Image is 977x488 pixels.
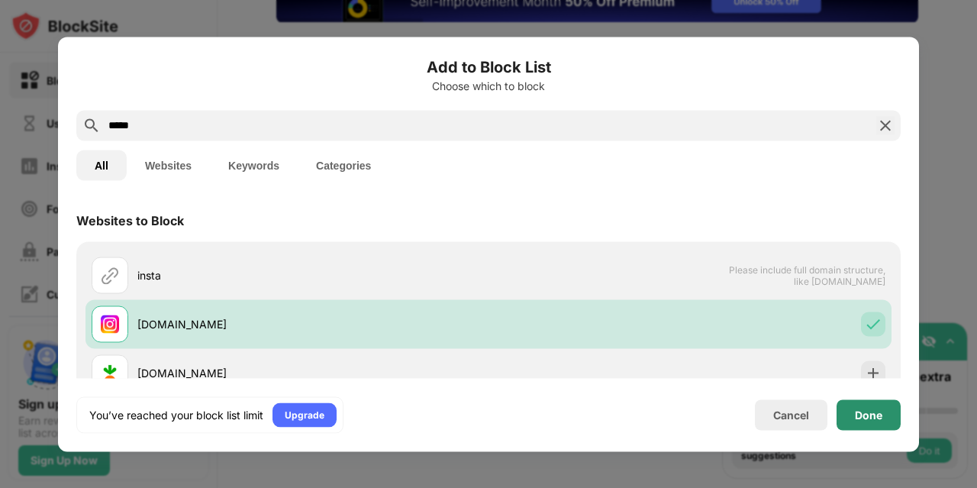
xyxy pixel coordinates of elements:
[285,407,324,422] div: Upgrade
[76,150,127,180] button: All
[76,55,901,78] h6: Add to Block List
[298,150,389,180] button: Categories
[89,407,263,422] div: You’ve reached your block list limit
[773,409,809,422] div: Cancel
[137,316,488,332] div: [DOMAIN_NAME]
[210,150,298,180] button: Keywords
[76,212,184,228] div: Websites to Block
[76,79,901,92] div: Choose which to block
[137,365,488,381] div: [DOMAIN_NAME]
[127,150,210,180] button: Websites
[101,315,119,333] img: favicons
[82,116,101,134] img: search.svg
[101,266,119,284] img: url.svg
[728,263,885,286] span: Please include full domain structure, like [DOMAIN_NAME]
[137,267,488,283] div: insta
[876,116,895,134] img: search-close
[101,364,119,382] img: favicons
[855,409,882,421] div: Done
